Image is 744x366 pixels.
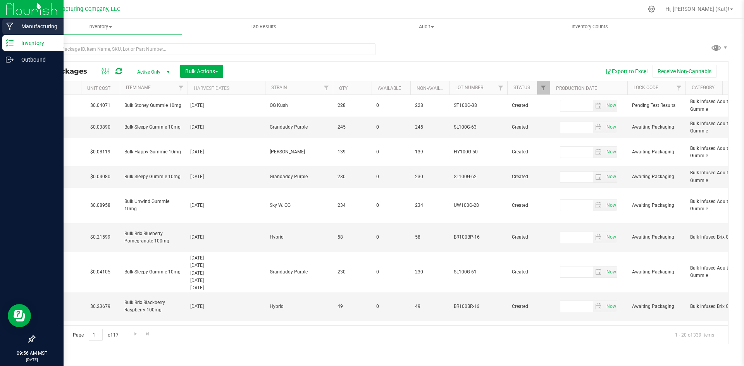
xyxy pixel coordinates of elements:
[692,85,715,90] a: Category
[270,303,328,310] span: Hybrid
[130,329,141,339] a: Go to the next page
[345,19,508,35] a: Audit
[87,86,110,91] a: Unit Cost
[190,173,263,180] div: [DATE]
[415,124,444,131] span: 245
[512,303,545,310] span: Created
[66,329,125,341] span: Page of 17
[190,270,263,277] div: [DATE]
[190,102,263,109] div: [DATE]
[604,100,618,111] span: Set Current date
[124,102,183,109] span: Bulk Stoney Gummie 10mg
[190,124,263,131] div: [DATE]
[271,85,287,90] a: Strain
[632,202,681,209] span: Awaiting Packaging
[454,148,503,156] span: HY100G-50
[604,232,618,243] span: Set Current date
[593,172,604,182] span: select
[376,173,406,180] span: 0
[604,171,618,182] span: Set Current date
[673,81,685,95] a: Filter
[338,148,367,156] span: 139
[376,202,406,209] span: 0
[455,85,483,90] a: Lot Number
[604,232,617,243] span: select
[124,148,183,156] span: Bulk Happy Gummie 10mg-
[124,173,183,180] span: Bulk Sleepy Gummie 10mg
[632,124,681,131] span: Awaiting Packaging
[270,173,328,180] span: Grandaddy Purple
[415,268,444,276] span: 230
[604,301,617,312] span: select
[81,138,120,166] td: $0.08119
[185,68,218,74] span: Bulk Actions
[508,19,672,35] a: Inventory Counts
[512,173,545,180] span: Created
[415,303,444,310] span: 49
[604,122,617,133] span: select
[415,202,444,209] span: 234
[89,329,103,341] input: 1
[338,102,367,109] span: 228
[345,23,508,30] span: Audit
[19,23,182,30] span: Inventory
[190,284,263,292] div: [DATE]
[81,292,120,321] td: $0.23679
[512,268,545,276] span: Created
[338,268,367,276] span: 230
[8,304,31,327] iframe: Resource center
[376,303,406,310] span: 0
[182,19,345,35] a: Lab Results
[6,22,14,30] inline-svg: Manufacturing
[604,266,618,278] span: Set Current date
[376,148,406,156] span: 0
[34,43,375,55] input: Search Package ID, Item Name, SKU, Lot or Part Number...
[454,124,503,131] span: SL100G-63
[124,124,183,131] span: Bulk Sleepy Gummie 10mg
[38,6,121,12] span: BB Manufacturing Company, LLC
[81,95,120,117] td: $0.04071
[604,146,618,158] span: Set Current date
[513,85,530,90] a: Status
[142,329,153,339] a: Go to the last page
[81,166,120,188] td: $0.04080
[415,148,444,156] span: 139
[593,301,604,312] span: select
[593,266,604,277] span: select
[14,22,60,31] p: Manufacturing
[512,234,545,241] span: Created
[124,268,183,276] span: Bulk Sleepy Gummie 10mg
[14,38,60,48] p: Inventory
[669,329,720,340] span: 1 - 20 of 339 items
[81,321,120,350] td: $0.15516
[415,173,444,180] span: 230
[454,268,503,276] span: SL100G-61
[653,65,716,78] button: Receive Non-Cannabis
[40,67,95,76] span: All Packages
[634,85,658,90] a: Lock Code
[376,124,406,131] span: 0
[454,102,503,109] span: ST100G-38
[338,173,367,180] span: 230
[593,122,604,133] span: select
[454,173,503,180] span: SL100G-62
[270,148,328,156] span: [PERSON_NAME]
[81,252,120,292] td: $0.04105
[604,301,618,312] span: Set Current date
[338,124,367,131] span: 245
[376,268,406,276] span: 0
[240,23,287,30] span: Lab Results
[81,188,120,223] td: $0.08958
[454,234,503,241] span: BR100BP-16
[339,86,348,91] a: Qty
[190,262,263,269] div: [DATE]
[338,234,367,241] span: 58
[632,234,681,241] span: Awaiting Packaging
[190,277,263,284] div: [DATE]
[190,303,263,310] div: [DATE]
[604,200,618,211] span: Set Current date
[81,223,120,252] td: $0.21599
[190,254,263,262] div: [DATE]
[320,81,333,95] a: Filter
[270,268,328,276] span: Grandaddy Purple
